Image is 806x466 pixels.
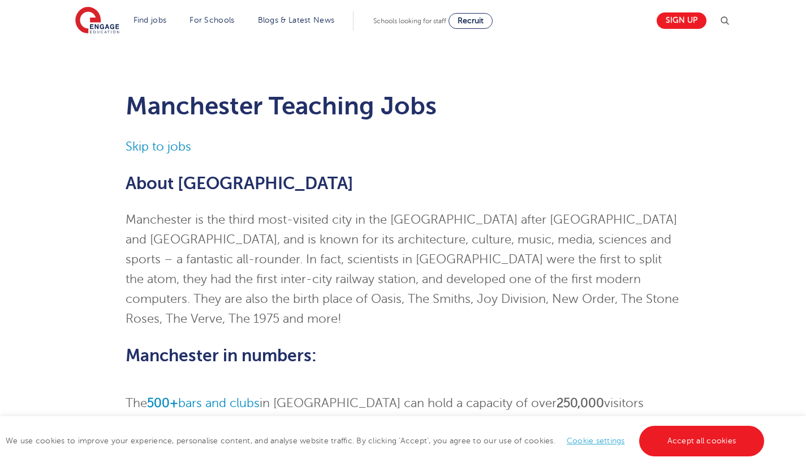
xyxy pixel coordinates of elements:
[75,7,119,35] img: Engage Education
[126,346,680,365] h2: Manchester in numbers:
[458,16,484,25] span: Recruit
[126,174,680,193] h2: About [GEOGRAPHIC_DATA]
[657,12,706,29] a: Sign up
[133,16,167,24] a: Find jobs
[189,16,234,24] a: For Schools
[557,396,604,410] strong: 250,000
[449,13,493,29] a: Recruit
[567,437,625,445] a: Cookie settings
[639,426,765,456] a: Accept all cookies
[6,437,767,445] span: We use cookies to improve your experience, personalise content, and analyse website traffic. By c...
[147,396,178,410] strong: 500+
[147,396,260,410] a: 500+bars and clubs
[258,16,335,24] a: Blogs & Latest News
[126,140,191,153] a: Skip to jobs
[126,92,680,120] h1: Manchester Teaching Jobs
[126,210,680,329] p: Manchester is the third most-visited city in the [GEOGRAPHIC_DATA] after [GEOGRAPHIC_DATA] and [G...
[373,17,446,25] span: Schools looking for staff
[126,394,680,413] li: The in [GEOGRAPHIC_DATA] can hold a capacity of over visitors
